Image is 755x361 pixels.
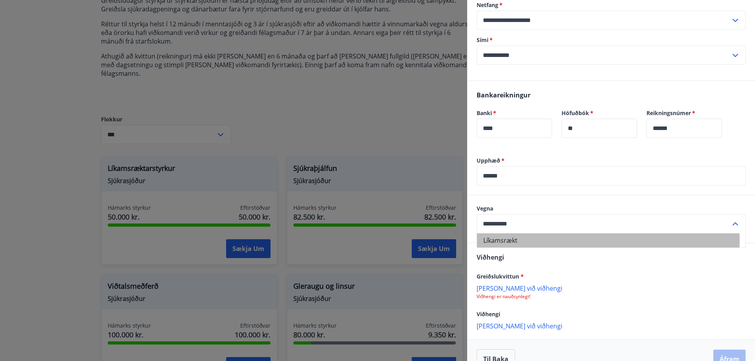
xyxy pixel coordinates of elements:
[646,109,722,117] label: Reikningsnúmer
[477,273,524,280] span: Greiðslukvittun
[477,284,746,292] p: [PERSON_NAME] við viðhengi
[477,157,746,165] label: Upphæð
[477,253,504,262] span: Viðhengi
[477,109,552,117] label: Banki
[477,322,746,330] p: [PERSON_NAME] við viðhengi
[477,293,746,300] p: Viðhengi er nauðsynlegt!
[477,1,746,9] label: Netfang
[477,91,530,99] span: Bankareikningur
[477,205,746,213] label: Vegna
[477,233,745,247] li: Líkamsrækt
[477,310,500,318] span: Viðhengi
[562,109,637,117] label: Höfuðbók
[477,36,746,44] label: Sími
[477,166,746,185] div: Upphæð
